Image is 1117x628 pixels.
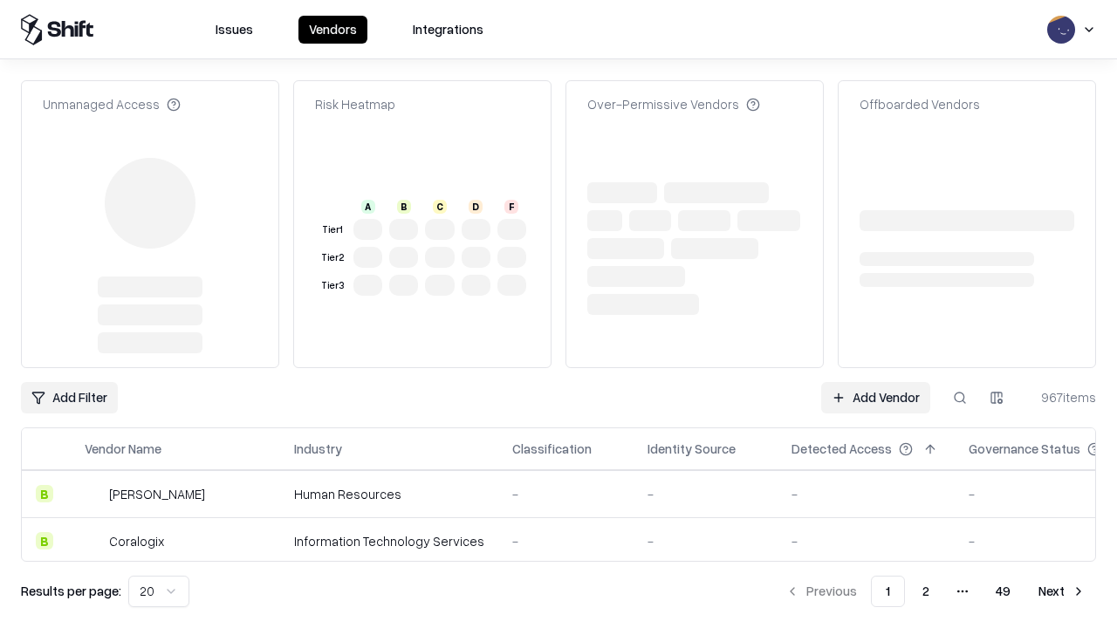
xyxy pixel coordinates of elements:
div: Coralogix [109,532,164,550]
a: Add Vendor [821,382,930,413]
div: Offboarded Vendors [860,95,980,113]
button: Add Filter [21,382,118,413]
div: - [648,485,764,503]
button: Vendors [298,16,367,44]
div: - [791,485,941,503]
div: F [504,200,518,214]
div: Unmanaged Access [43,95,181,113]
nav: pagination [775,576,1096,607]
img: Coralogix [85,532,102,549]
div: Risk Heatmap [315,95,395,113]
div: - [512,532,620,550]
div: B [36,532,53,549]
div: Over-Permissive Vendors [587,95,760,113]
img: Deel [85,485,102,502]
button: Issues [205,16,264,44]
button: 1 [871,576,905,607]
div: Governance Status [969,440,1080,458]
div: B [397,200,411,214]
div: Identity Source [648,440,736,458]
div: 967 items [1026,388,1096,406]
div: B [36,485,53,502]
div: Industry [294,440,342,458]
div: - [791,532,941,550]
button: Integrations [402,16,494,44]
div: - [648,532,764,550]
div: - [512,485,620,503]
button: 2 [908,576,943,607]
div: Human Resources [294,485,484,503]
div: Information Technology Services [294,532,484,550]
div: A [361,200,375,214]
div: Classification [512,440,592,458]
div: Tier 1 [319,222,346,237]
div: D [469,200,483,214]
div: C [433,200,447,214]
div: [PERSON_NAME] [109,485,205,503]
button: Next [1028,576,1096,607]
div: Tier 3 [319,278,346,293]
div: Detected Access [791,440,892,458]
p: Results per page: [21,582,121,600]
div: Tier 2 [319,250,346,265]
div: Vendor Name [85,440,161,458]
button: 49 [982,576,1024,607]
